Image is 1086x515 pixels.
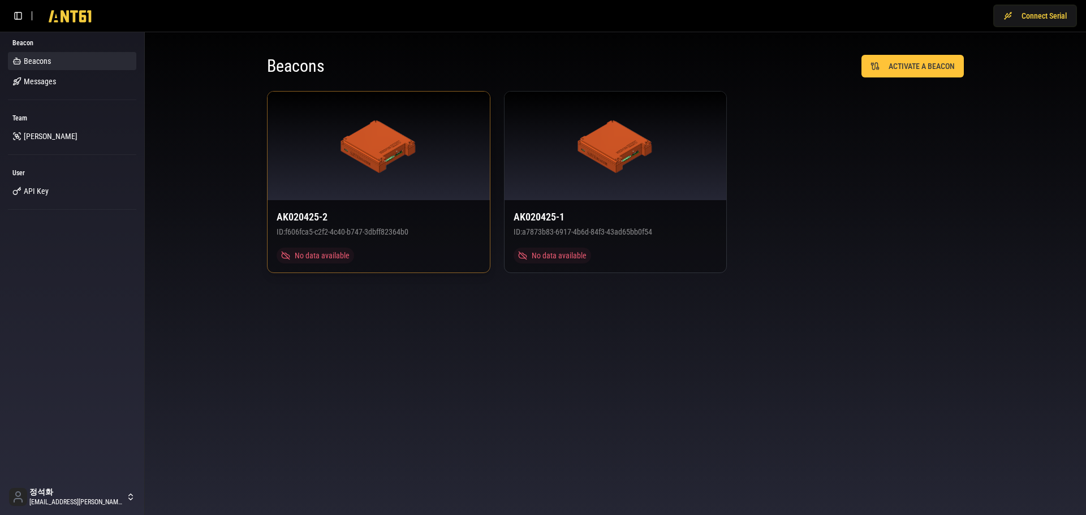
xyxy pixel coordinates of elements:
span: Beacons [24,55,51,67]
span: a7873b83-6917-4b6d-84f3-43ad65bb0f54 [522,227,652,236]
span: Messages [24,76,56,87]
div: Beacon [8,34,136,52]
div: No data available [514,248,591,263]
span: ID: [514,227,522,236]
h1: Beacons [267,56,615,76]
h3: AK020425-1 [514,209,718,225]
span: ID: [277,227,285,236]
div: Team [8,109,136,127]
span: [EMAIL_ADDRESS][PERSON_NAME][DOMAIN_NAME] [29,497,124,507]
a: Messages [8,72,136,90]
img: ANT61 Beacon [578,119,654,173]
div: No data available [277,248,354,263]
span: API Key [24,185,49,197]
button: ACTIVATE A BEACON [861,55,964,77]
span: 정석화 [29,487,124,497]
img: ANT61 Beacon [341,119,417,173]
div: User [8,164,136,182]
a: Beacons [8,52,136,70]
span: f606fca5-c2f2-4c40-b747-3dbff82364b0 [285,227,408,236]
h3: AK020425-2 [277,209,481,225]
button: Connect Serial [993,5,1077,27]
a: API Key [8,182,136,200]
span: [PERSON_NAME] [24,131,77,142]
button: 정석화[EMAIL_ADDRESS][PERSON_NAME][DOMAIN_NAME] [5,483,140,510]
a: [PERSON_NAME] [8,127,136,145]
